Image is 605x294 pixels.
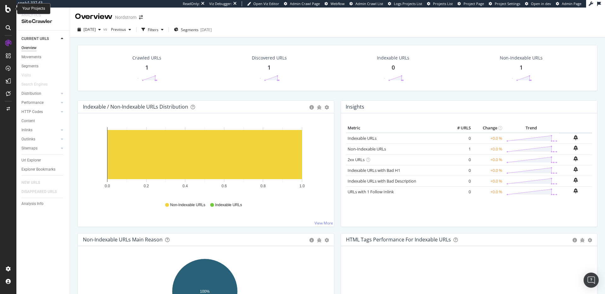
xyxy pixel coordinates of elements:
[309,105,314,110] div: circle-info
[108,25,134,35] button: Previous
[427,1,453,6] a: Projects List
[314,220,333,226] a: View More
[447,176,472,186] td: 0
[489,1,520,6] a: Project Settings
[21,18,65,25] div: SiteCrawler
[392,64,395,72] div: 0
[21,81,48,88] div: Search Engines
[215,202,242,208] span: Indexable URLs
[584,273,599,288] div: Open Intercom Messenger
[268,64,271,72] div: 1
[325,238,329,242] div: gear
[103,26,108,32] span: vs
[472,154,504,165] td: +0.0 %
[21,63,38,70] div: Segments
[105,184,110,188] text: 0.0
[325,1,345,6] a: Webflow
[433,1,453,6] span: Projects List
[21,179,40,186] div: NEW URLS
[132,55,161,61] div: Crawled URLs
[75,25,103,35] button: [DATE]
[21,72,37,79] a: Visits
[580,238,585,242] div: bug
[21,72,31,79] div: Visits
[512,75,513,81] div: -
[299,184,305,188] text: 1.0
[170,202,205,208] span: Non-Indexable URLs
[253,1,279,6] span: Open Viz Editor
[573,145,578,150] div: bell-plus
[171,25,214,35] button: Segments[DATE]
[384,75,385,81] div: -
[472,176,504,186] td: +0.0 %
[21,36,49,42] div: CURRENT URLS
[331,1,345,6] span: Webflow
[472,165,504,176] td: +0.0 %
[348,178,416,184] a: Indexable URLs with Bad Description
[388,1,422,6] a: Logs Projects List
[348,135,377,141] a: Indexable URLs
[472,186,504,197] td: +0.0 %
[83,123,327,196] div: A chart.
[21,109,59,115] a: HTTP Codes
[573,188,578,193] div: bell-plus
[148,27,158,32] div: Filters
[447,144,472,154] td: 1
[252,55,287,61] div: Discovered URLs
[21,145,37,152] div: Sitemaps
[346,236,451,243] div: HTML Tags Performance for Indexable URLs
[556,1,581,6] a: Admin Page
[22,6,45,11] div: Your Projects
[21,189,57,195] div: DISAPPEARED URLS
[447,165,472,176] td: 0
[21,127,59,133] a: Inlinks
[472,133,504,144] td: +0.0 %
[21,54,65,60] a: Movements
[182,184,188,188] text: 0.4
[83,236,163,243] div: Non-Indexable URLs Main Reason
[348,167,400,173] a: Indexable URLs with Bad H1
[200,289,210,294] text: 100%
[21,99,59,106] a: Performance
[464,1,484,6] span: Project Page
[573,238,577,242] div: circle-info
[355,1,383,6] span: Admin Crawl List
[447,123,472,133] th: # URLS
[21,81,54,88] a: Search Engines
[222,184,227,188] text: 0.6
[284,1,320,6] a: Admin Crawl Page
[181,27,199,32] span: Segments
[21,157,41,164] div: Url Explorer
[500,55,543,61] div: Non-Indexable URLs
[531,1,551,6] span: Open in dev
[520,64,523,72] div: 1
[21,189,63,195] a: DISAPPEARED URLS
[21,109,43,115] div: HTTP Codes
[562,1,581,6] span: Admin Page
[317,105,321,110] div: bug
[290,1,320,6] span: Admin Crawl Page
[209,1,232,6] div: Viz Debugger:
[247,1,279,6] a: Open Viz Editor
[139,25,166,35] button: Filters
[21,157,65,164] a: Url Explorer
[108,27,126,32] span: Previous
[458,1,484,6] a: Project Page
[21,201,65,207] a: Analysis Info
[21,145,59,152] a: Sitemaps
[21,36,59,42] a: CURRENT URLS
[21,90,59,97] a: Distribution
[137,75,139,81] div: -
[84,27,96,32] span: 2025 Sep. 5th
[145,64,148,72] div: 1
[21,118,65,124] a: Content
[21,54,41,60] div: Movements
[346,103,364,111] h4: Insights
[21,63,65,70] a: Segments
[115,14,136,20] div: Nordstrom
[21,99,43,106] div: Performance
[346,123,447,133] th: Metric
[21,166,65,173] a: Explorer Bookmarks
[573,167,578,172] div: bell-plus
[21,201,43,207] div: Analysis Info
